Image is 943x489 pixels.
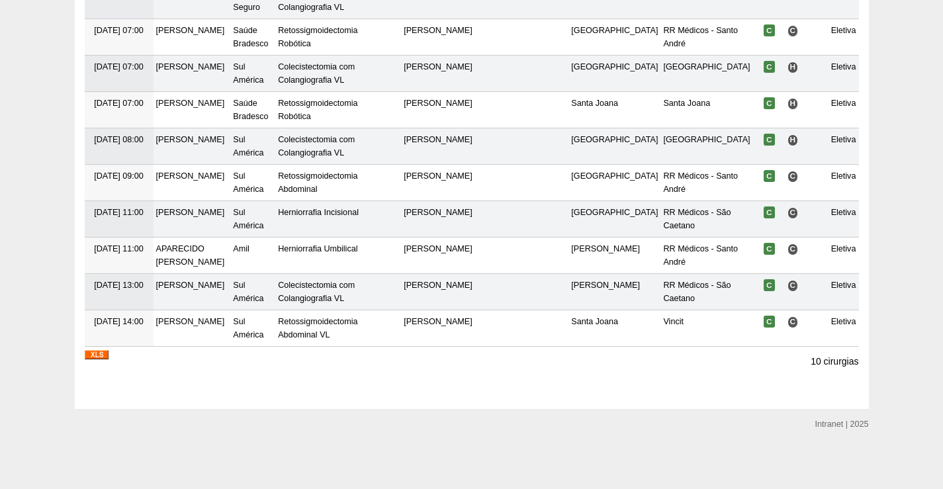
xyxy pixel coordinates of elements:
[154,92,231,128] td: [PERSON_NAME]
[275,19,365,56] td: Retossigmoidectomia Robótica
[829,92,859,128] td: Eletiva
[154,19,231,56] td: [PERSON_NAME]
[829,56,859,92] td: Eletiva
[94,171,144,181] span: [DATE] 09:00
[568,201,660,238] td: [GEOGRAPHIC_DATA]
[660,92,754,128] td: Santa Joana
[275,310,365,347] td: Retossigmoidectomia Abdominal VL
[154,56,231,92] td: [PERSON_NAME]
[829,128,859,165] td: Eletiva
[787,171,799,182] span: Consultório
[764,24,775,36] span: Confirmada
[154,238,231,274] td: APARECIDO [PERSON_NAME]
[787,25,799,36] span: Consultório
[660,56,754,92] td: [GEOGRAPHIC_DATA]
[787,134,799,146] span: Hospital
[94,135,144,144] span: [DATE] 08:00
[154,128,231,165] td: [PERSON_NAME]
[94,317,144,326] span: [DATE] 14:00
[764,170,775,182] span: Confirmada
[787,62,799,73] span: Hospital
[401,165,475,201] td: [PERSON_NAME]
[764,279,775,291] span: Confirmada
[764,316,775,328] span: Confirmada
[568,56,660,92] td: [GEOGRAPHIC_DATA]
[154,274,231,310] td: [PERSON_NAME]
[660,19,754,56] td: RR Médicos - Santo André
[154,201,231,238] td: [PERSON_NAME]
[230,310,275,347] td: Sul América
[829,19,859,56] td: Eletiva
[401,310,475,347] td: [PERSON_NAME]
[154,310,231,347] td: [PERSON_NAME]
[230,128,275,165] td: Sul América
[94,244,144,253] span: [DATE] 11:00
[787,98,799,109] span: Hospital
[568,128,660,165] td: [GEOGRAPHIC_DATA]
[660,128,754,165] td: [GEOGRAPHIC_DATA]
[568,238,660,274] td: [PERSON_NAME]
[764,61,775,73] span: Confirmada
[401,238,475,274] td: [PERSON_NAME]
[568,92,660,128] td: Santa Joana
[230,165,275,201] td: Sul América
[230,201,275,238] td: Sul América
[230,56,275,92] td: Sul América
[401,56,475,92] td: [PERSON_NAME]
[811,355,858,368] p: 10 cirurgias
[154,165,231,201] td: [PERSON_NAME]
[85,350,109,359] img: XLS
[660,238,754,274] td: RR Médicos - Santo André
[230,92,275,128] td: Saúde Bradesco
[94,208,144,217] span: [DATE] 11:00
[275,92,365,128] td: Retossigmoidectomia Robótica
[787,280,799,291] span: Consultório
[568,310,660,347] td: Santa Joana
[275,56,365,92] td: Colecistectomia com Colangiografia VL
[829,310,859,347] td: Eletiva
[815,418,869,431] div: Intranet | 2025
[660,201,754,238] td: RR Médicos - São Caetano
[94,99,144,108] span: [DATE] 07:00
[94,62,144,71] span: [DATE] 07:00
[275,238,365,274] td: Herniorrafia Umbilical
[829,274,859,310] td: Eletiva
[401,201,475,238] td: [PERSON_NAME]
[764,134,775,146] span: Confirmada
[764,243,775,255] span: Confirmada
[829,238,859,274] td: Eletiva
[275,274,365,310] td: Colecistectomia com Colangiografia VL
[787,244,799,255] span: Consultório
[568,19,660,56] td: [GEOGRAPHIC_DATA]
[275,128,365,165] td: Colecistectomia com Colangiografia VL
[829,201,859,238] td: Eletiva
[568,165,660,201] td: [GEOGRAPHIC_DATA]
[230,274,275,310] td: Sul América
[829,165,859,201] td: Eletiva
[94,281,144,290] span: [DATE] 13:00
[230,238,275,274] td: Amil
[401,128,475,165] td: [PERSON_NAME]
[401,274,475,310] td: [PERSON_NAME]
[660,274,754,310] td: RR Médicos - São Caetano
[787,207,799,218] span: Consultório
[401,92,475,128] td: [PERSON_NAME]
[660,165,754,201] td: RR Médicos - Santo André
[568,274,660,310] td: [PERSON_NAME]
[764,97,775,109] span: Confirmada
[94,26,144,35] span: [DATE] 07:00
[401,19,475,56] td: [PERSON_NAME]
[787,316,799,328] span: Consultório
[230,19,275,56] td: Saúde Bradesco
[275,165,365,201] td: Retossigmoidectomia Abdominal
[660,310,754,347] td: Vincit
[764,206,775,218] span: Confirmada
[275,201,365,238] td: Herniorrafia Incisional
